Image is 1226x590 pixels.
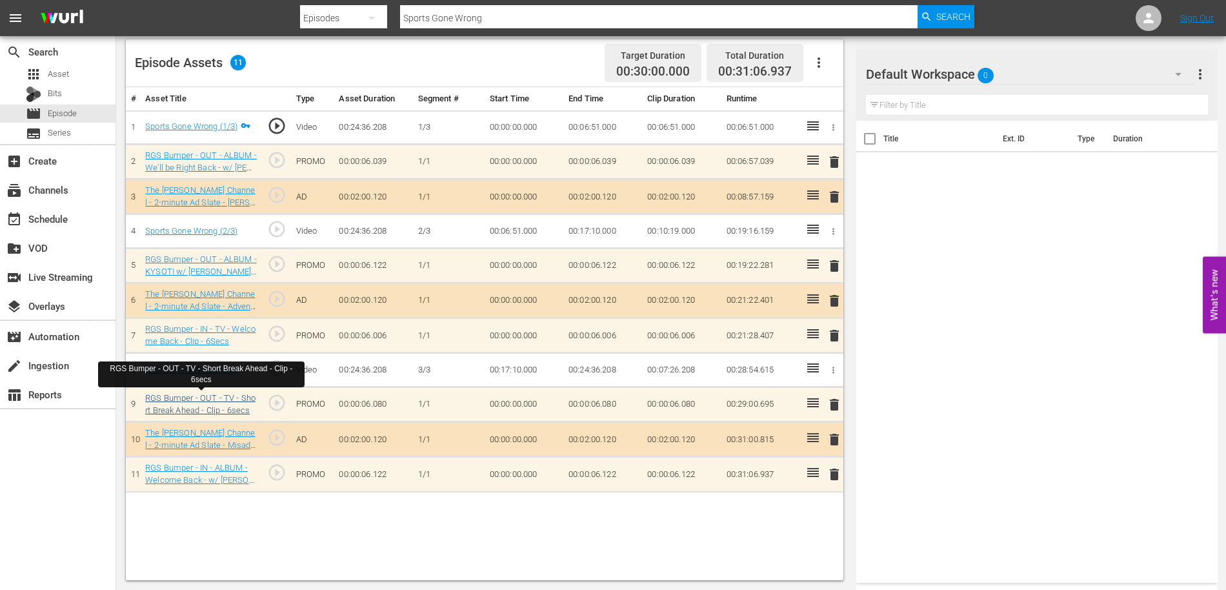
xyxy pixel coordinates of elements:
[563,283,642,318] td: 00:02:00.120
[413,422,485,457] td: 1/1
[145,226,237,236] a: Sports Gone Wrong (2/3)
[563,457,642,492] td: 00:00:06.122
[48,87,62,100] span: Bits
[26,106,41,121] span: Episode
[563,179,642,214] td: 00:02:00.120
[291,353,334,387] td: Video
[26,86,41,102] div: Bits
[267,463,286,482] span: play_circle_outline
[883,121,996,157] th: Title
[718,64,792,79] span: 00:31:06.937
[485,179,563,214] td: 00:00:00.000
[827,258,842,274] span: delete
[642,87,721,111] th: Clip Duration
[827,430,842,449] button: delete
[145,289,256,323] a: The [PERSON_NAME] Channel - 2-minute Ad Slate - Adventures with [PERSON_NAME]
[126,283,140,318] td: 6
[616,65,690,79] span: 00:30:00.000
[485,214,563,249] td: 00:06:51.000
[26,66,41,82] span: Asset
[126,318,140,353] td: 7
[126,179,140,214] td: 3
[642,179,721,214] td: 00:02:00.120
[6,358,22,374] span: Ingestion
[291,179,334,214] td: AD
[485,318,563,353] td: 00:00:00.000
[721,387,800,422] td: 00:29:00.695
[334,318,412,353] td: 00:00:06.006
[866,56,1194,92] div: Default Workspace
[145,254,257,288] a: RGS Bumper - OUT - ALBUM - KYSOTI w/ [PERSON_NAME] Voiceover of KYSOTI - 6secs
[126,422,140,457] td: 10
[827,326,842,345] button: delete
[291,318,334,353] td: PROMO
[6,329,22,345] span: Automation
[413,283,485,318] td: 1/1
[291,110,334,145] td: Video
[413,387,485,422] td: 1/1
[563,387,642,422] td: 00:00:06.080
[126,457,140,492] td: 11
[1180,13,1214,23] a: Sign Out
[334,87,412,111] th: Asset Duration
[485,87,563,111] th: Start Time
[827,467,842,482] span: delete
[827,395,842,414] button: delete
[485,283,563,318] td: 00:00:00.000
[721,87,800,111] th: Runtime
[827,293,842,309] span: delete
[6,241,22,256] span: VOD
[485,387,563,422] td: 00:00:00.000
[31,3,93,34] img: ans4CAIJ8jUAAAAAAAAAAAAAAAAAAAAAAAAgQb4GAAAAAAAAAAAAAAAAAAAAAAAAJMjXAAAAAAAAAAAAAAAAAAAAAAAAgAT5G...
[267,185,286,205] span: play_circle_outline
[995,121,1069,157] th: Ext. ID
[1192,66,1208,82] span: more_vert
[126,249,140,283] td: 5
[413,110,485,145] td: 1/3
[126,87,140,111] th: #
[485,145,563,179] td: 00:00:00.000
[413,87,485,111] th: Segment #
[485,110,563,145] td: 00:00:00.000
[827,465,842,483] button: delete
[827,432,842,447] span: delete
[1070,121,1105,157] th: Type
[563,422,642,457] td: 00:02:00.120
[6,183,22,198] span: Channels
[334,353,412,387] td: 00:24:36.208
[563,318,642,353] td: 00:00:06.006
[291,457,334,492] td: PROMO
[642,457,721,492] td: 00:00:06.122
[642,214,721,249] td: 00:10:19.000
[642,249,721,283] td: 00:00:06.122
[563,249,642,283] td: 00:00:06.122
[642,318,721,353] td: 00:00:06.006
[291,145,334,179] td: PROMO
[563,214,642,249] td: 00:17:10.000
[642,283,721,318] td: 00:02:00.120
[145,428,257,462] a: The [PERSON_NAME] Channel - 2-minute Ad Slate - Misadventures with [PERSON_NAME]
[918,5,974,28] button: Search
[1192,59,1208,90] button: more_vert
[721,179,800,214] td: 00:08:57.159
[6,270,22,285] span: Live Streaming
[485,422,563,457] td: 00:00:00.000
[413,353,485,387] td: 3/3
[827,189,842,205] span: delete
[334,283,412,318] td: 00:02:00.120
[48,68,69,81] span: Asset
[563,110,642,145] td: 00:06:51.000
[485,249,563,283] td: 00:00:00.000
[334,145,412,179] td: 00:00:06.039
[6,154,22,169] span: Create
[721,457,800,492] td: 00:31:06.937
[334,179,412,214] td: 00:02:00.120
[485,353,563,387] td: 00:17:10.000
[145,121,237,131] a: Sports Gone Wrong (1/3)
[563,87,642,111] th: End Time
[827,187,842,206] button: delete
[642,422,721,457] td: 00:02:00.120
[978,62,994,89] span: 0
[6,45,22,60] span: Search
[936,5,970,28] span: Search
